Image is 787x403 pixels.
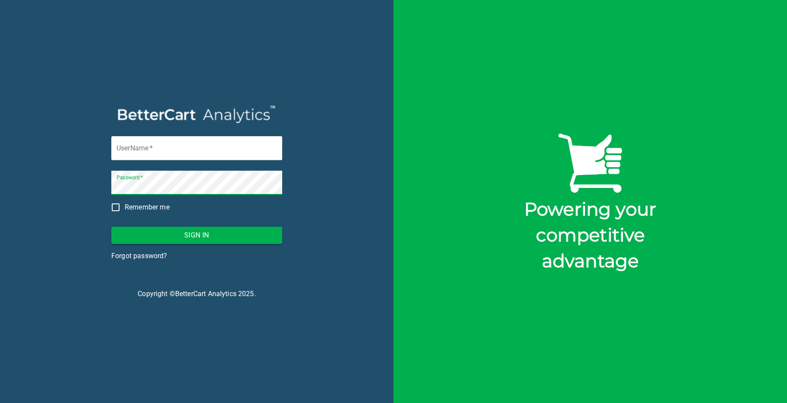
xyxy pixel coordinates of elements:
img: BetterCart [556,129,625,197]
button: Sign In [111,227,282,244]
span: Sign In [118,229,275,241]
a: BetterCart Analytics [175,290,236,298]
span: Remember me [125,202,170,212]
div: Powering your competitive advantage [492,196,689,274]
a: Forgot password? [111,251,167,261]
img: BetterCart Analytics Logo [111,104,282,125]
p: Copyright © 2025 . [111,289,282,299]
